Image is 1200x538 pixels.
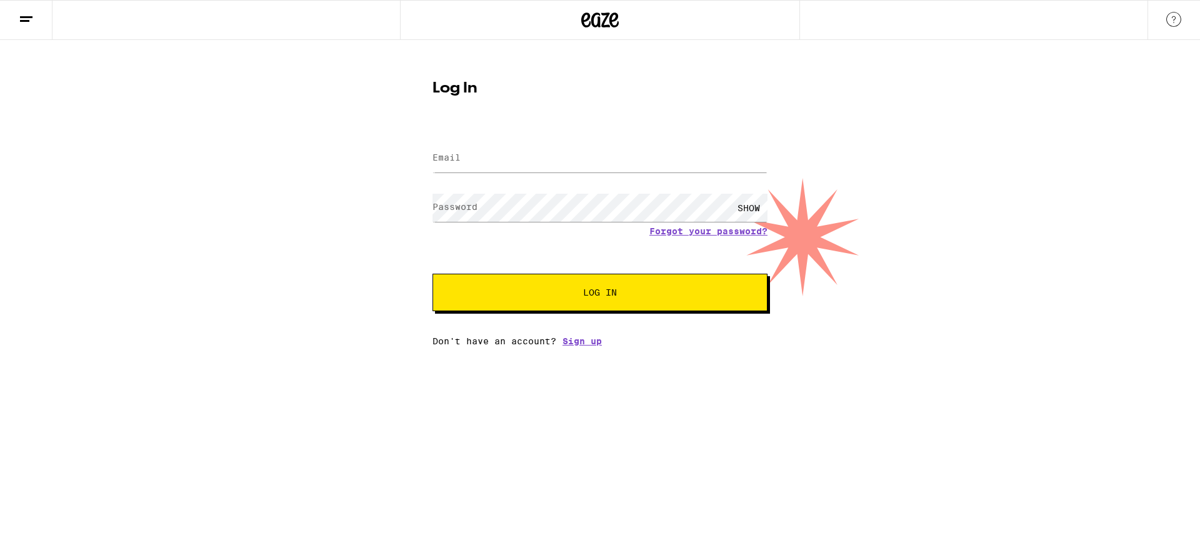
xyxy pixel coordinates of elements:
input: Email [432,144,767,172]
span: Log In [583,288,617,297]
label: Email [432,152,461,162]
label: Password [432,202,477,212]
a: Sign up [562,336,602,346]
div: SHOW [730,194,767,222]
button: Log In [432,274,767,311]
h1: Log In [432,81,767,96]
a: Forgot your password? [649,226,767,236]
div: Don't have an account? [432,336,767,346]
